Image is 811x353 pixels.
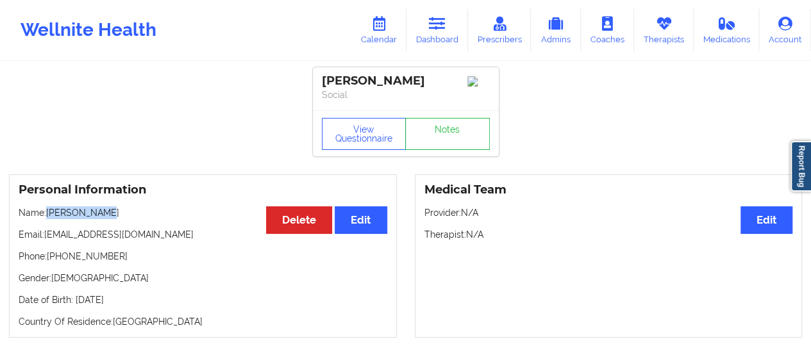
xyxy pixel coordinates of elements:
a: Calendar [351,9,406,51]
p: Provider: N/A [424,206,793,219]
p: Therapist: N/A [424,228,793,241]
h3: Personal Information [19,183,387,197]
button: View Questionnaire [322,118,406,150]
a: Account [759,9,811,51]
a: Prescribers [468,9,531,51]
div: [PERSON_NAME] [322,74,490,88]
h3: Medical Team [424,183,793,197]
button: Delete [266,206,332,234]
p: Date of Birth: [DATE] [19,293,387,306]
p: Name: [PERSON_NAME] [19,206,387,219]
p: Social [322,88,490,101]
a: Notes [405,118,490,150]
a: Coaches [581,9,634,51]
a: Therapists [634,9,694,51]
button: Edit [740,206,792,234]
p: Gender: [DEMOGRAPHIC_DATA] [19,272,387,284]
button: Edit [335,206,387,234]
img: Image%2Fplaceholer-image.png [467,76,490,86]
a: Report Bug [790,141,811,192]
p: Email: [EMAIL_ADDRESS][DOMAIN_NAME] [19,228,387,241]
p: Phone: [PHONE_NUMBER] [19,250,387,263]
a: Admins [531,9,581,51]
a: Dashboard [406,9,468,51]
p: Country Of Residence: [GEOGRAPHIC_DATA] [19,315,387,328]
a: Medications [694,9,760,51]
